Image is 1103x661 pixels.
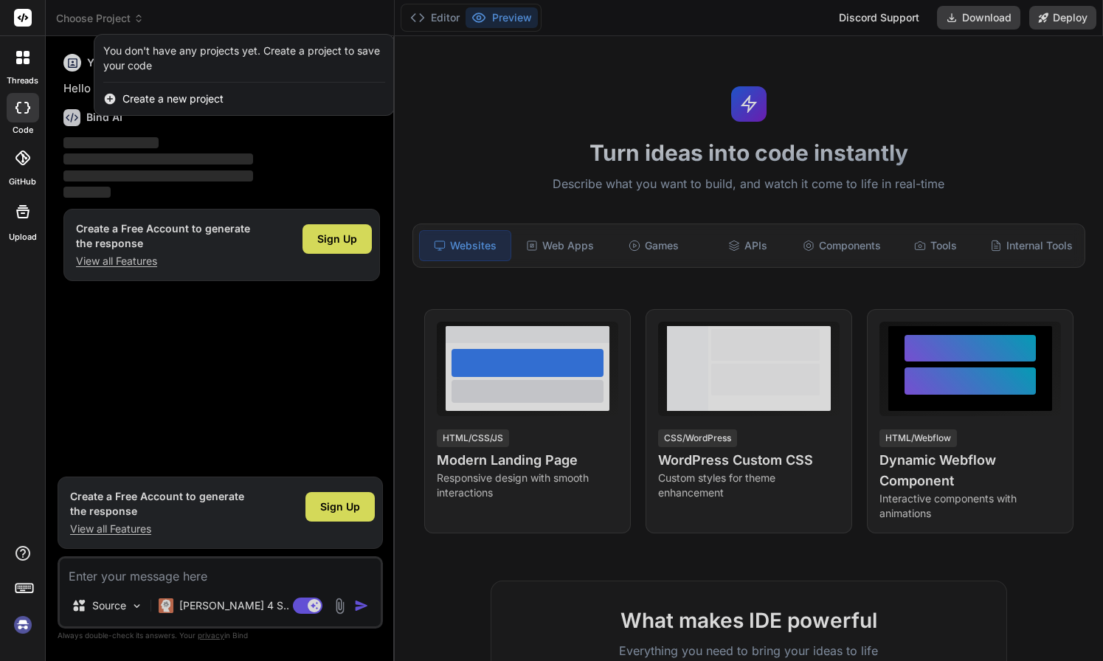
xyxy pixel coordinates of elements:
[9,231,37,243] label: Upload
[10,612,35,637] img: signin
[9,176,36,188] label: GitHub
[103,44,385,73] div: You don't have any projects yet. Create a project to save your code
[13,124,33,136] label: code
[7,75,38,87] label: threads
[122,91,224,106] span: Create a new project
